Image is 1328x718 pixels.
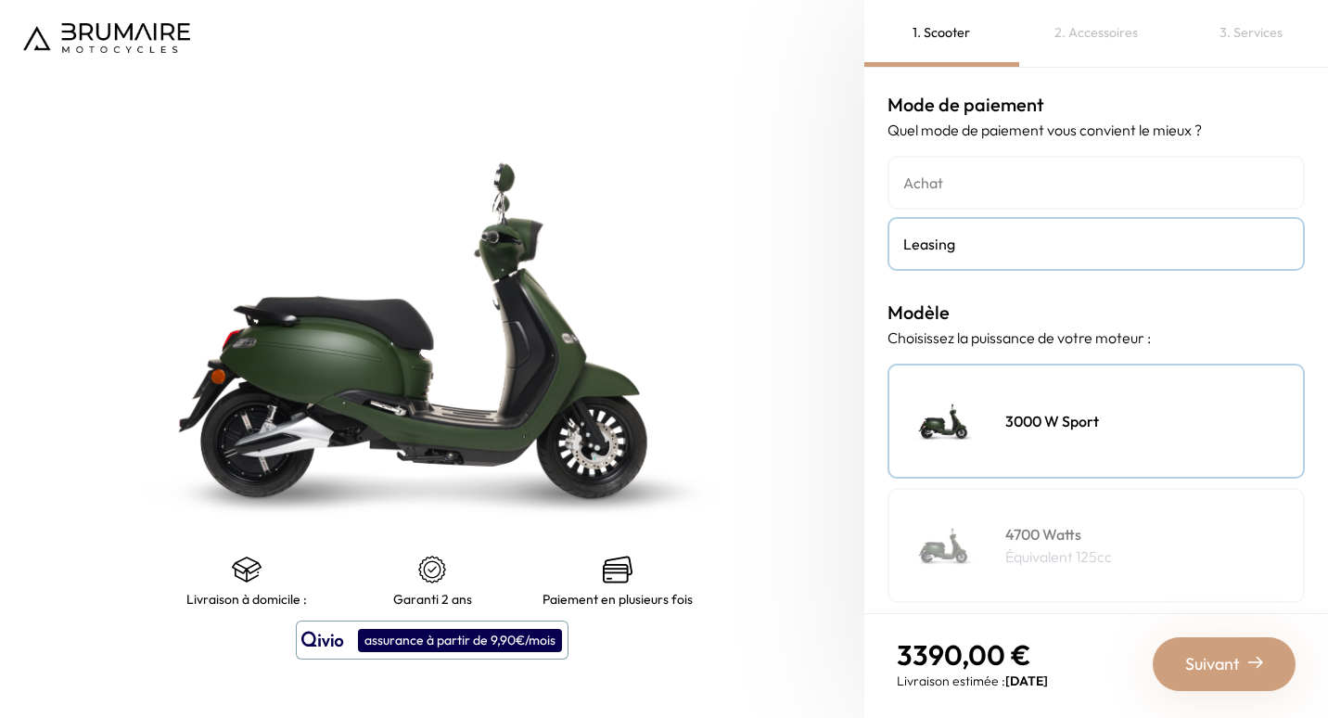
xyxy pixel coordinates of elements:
p: 3390,00 € [897,638,1048,672]
h4: 3000 W Sport [1005,410,1099,432]
span: Suivant [1185,651,1240,677]
img: Scooter [899,499,991,592]
div: assurance à partir de 9,90€/mois [358,629,562,652]
p: Choisissez la puissance de votre moteur : [887,327,1305,349]
h4: Achat [903,172,1289,194]
p: Livraison estimée : [897,672,1048,690]
h4: Leasing [903,233,1289,255]
h3: Modèle [887,299,1305,327]
img: Scooter [899,375,991,468]
img: right-arrow-2.png [1248,655,1263,670]
button: assurance à partir de 9,90€/mois [296,621,568,660]
h4: 4700 Watts [1005,523,1112,545]
img: credit-cards.png [603,555,632,584]
img: shipping.png [232,555,262,584]
p: Équivalent 125cc [1005,545,1112,568]
h3: Mode de paiement [887,91,1305,119]
p: Paiement en plusieurs fois [543,592,693,607]
img: Logo de Brumaire [23,23,190,53]
p: Garanti 2 ans [393,592,472,607]
p: Quel mode de paiement vous convient le mieux ? [887,119,1305,141]
span: [DATE] [1005,673,1048,689]
a: Leasing [887,217,1305,271]
p: Livraison à domicile : [186,592,307,607]
img: logo qivio [301,629,344,651]
img: certificat-de-garantie.png [417,555,447,584]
